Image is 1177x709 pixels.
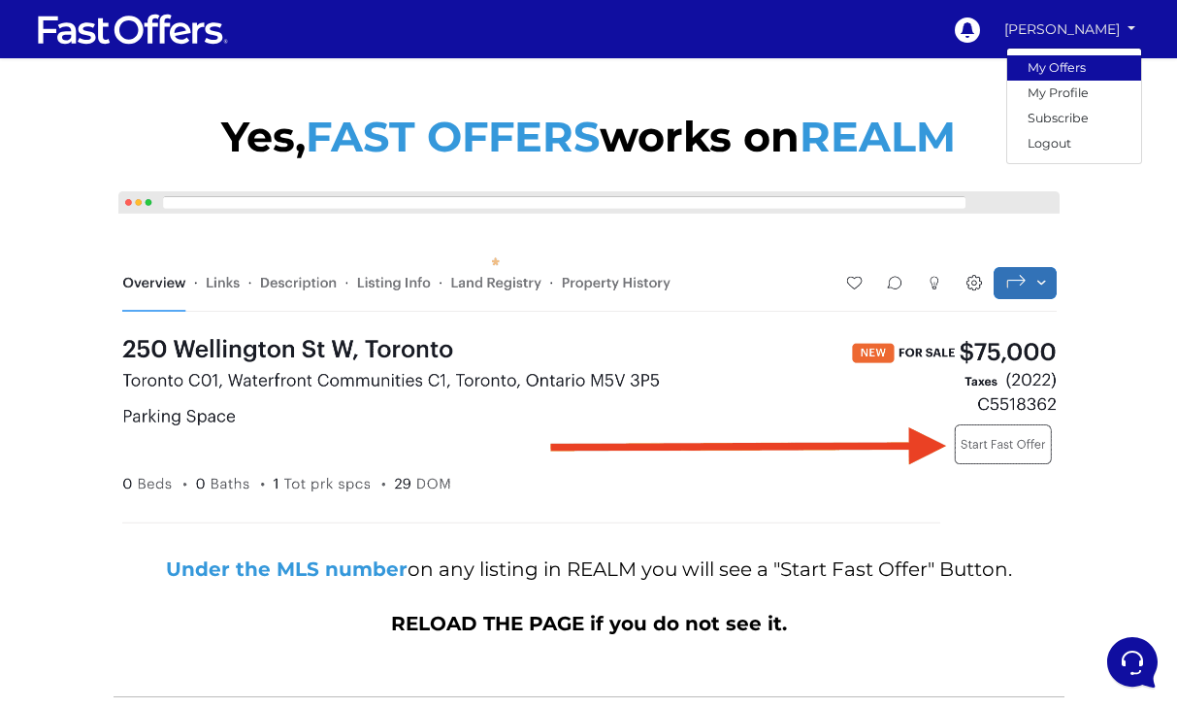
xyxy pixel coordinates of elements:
[135,530,254,575] button: Messages
[242,307,357,322] a: Open Help Center
[167,557,222,575] p: Messages
[301,557,326,575] p: Help
[1006,48,1142,164] div: [PERSON_NAME]
[800,111,956,162] span: REALM
[311,171,357,188] p: 7mo ago
[140,241,272,256] span: Start a Conversation
[82,171,299,190] span: Aura
[1007,106,1141,131] a: Subscribe
[1007,131,1141,156] a: Logout
[306,111,600,162] span: FAST OFFERS
[114,108,1064,166] p: Yes, works on
[31,229,357,268] button: Start a Conversation
[16,16,326,109] h2: Hello [DEMOGRAPHIC_DATA] 👋
[23,163,365,221] a: AuraThank you for trying. We will escalate this matter and have the support team look into it as ...
[114,556,1064,583] p: on any listing in REALM you will see a "Start Fast Offer" Button.
[313,140,357,155] a: See all
[166,557,408,581] strong: Under the MLS number
[31,140,157,155] span: Your Conversations
[58,557,91,575] p: Home
[1007,55,1141,81] a: My Offers
[82,194,299,214] p: Thank you for trying. We will escalate this matter and have the support team look into it as soon...
[31,307,132,322] span: Find an Answer
[1103,633,1161,692] iframe: Customerly Messenger Launcher
[31,173,70,212] img: dark
[391,612,787,635] span: RELOAD THE PAGE if you do not see it.
[44,349,317,368] input: Search for an Article...
[1007,81,1141,106] a: My Profile
[997,13,1142,47] a: [PERSON_NAME]
[16,530,135,575] button: Home
[253,530,373,575] button: Help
